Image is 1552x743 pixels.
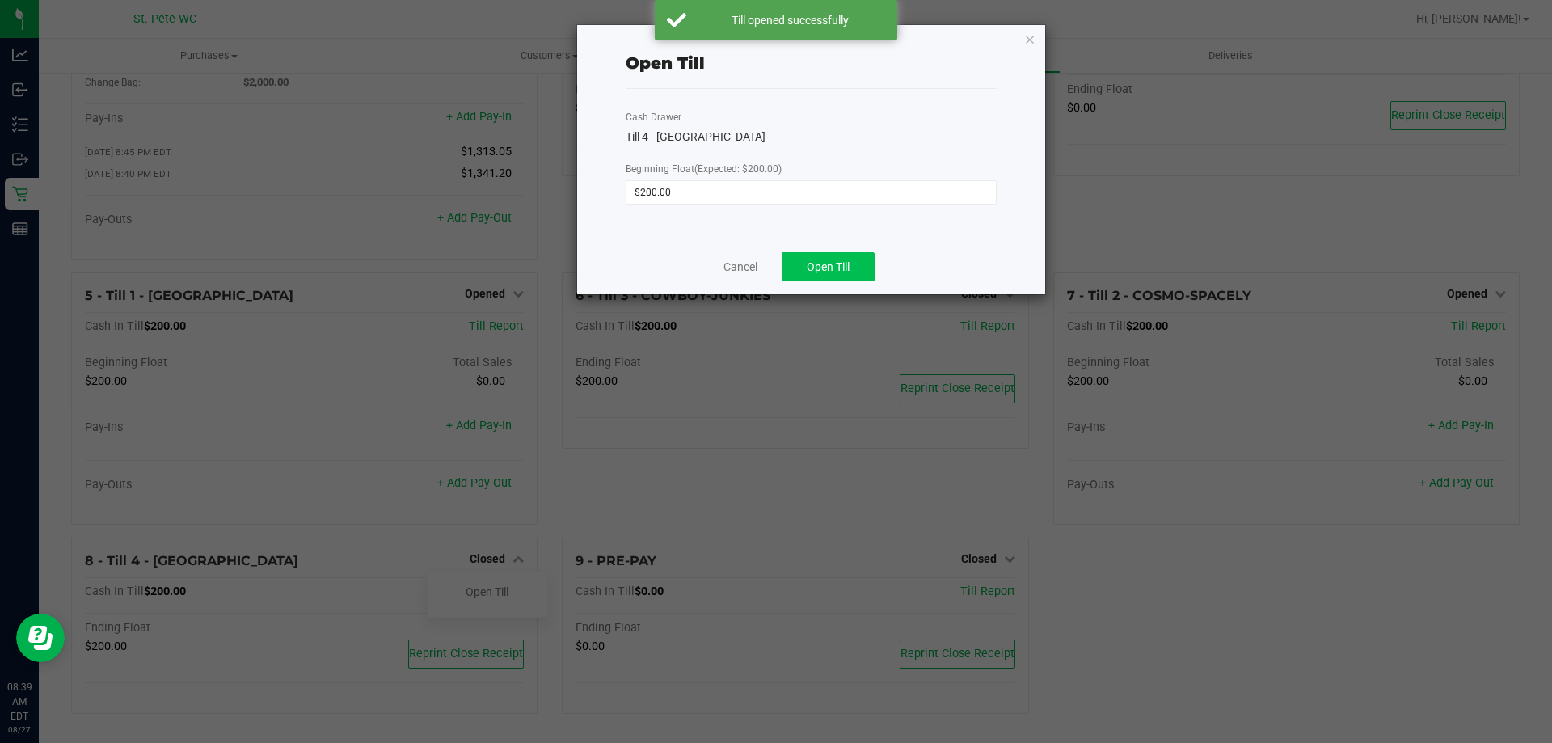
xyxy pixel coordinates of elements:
[723,259,757,276] a: Cancel
[626,110,681,125] label: Cash Drawer
[695,12,885,28] div: Till opened successfully
[16,614,65,662] iframe: Resource center
[626,129,997,146] div: Till 4 - [GEOGRAPHIC_DATA]
[694,163,782,175] span: (Expected: $200.00)
[782,252,875,281] button: Open Till
[807,260,850,273] span: Open Till
[626,163,782,175] span: Beginning Float
[626,51,705,75] div: Open Till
